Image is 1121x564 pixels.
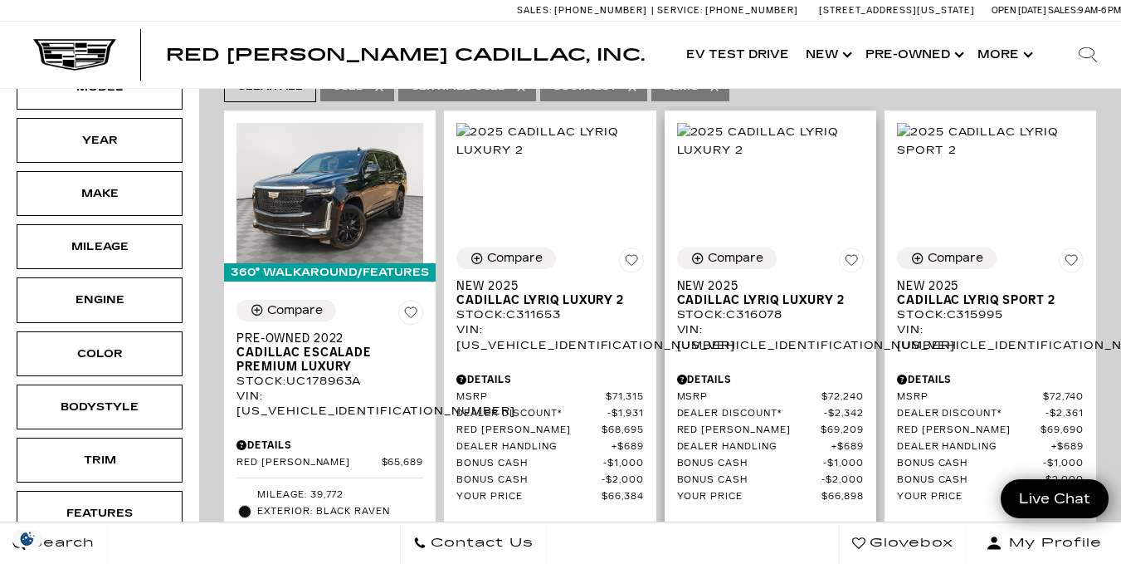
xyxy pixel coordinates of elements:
[58,398,141,416] div: Bodystyle
[897,123,1084,159] img: 2025 Cadillac LYRIQ Sport 2
[1043,391,1084,404] span: $72,740
[58,291,141,309] div: Engine
[58,345,141,363] div: Color
[236,389,423,419] div: VIN: [US_VEHICLE_IDENTIFICATION_NUMBER]
[897,279,1084,307] a: New 2025Cadillac LYRIQ Sport 2
[677,279,851,293] span: New 2025
[236,300,336,321] button: Compare Vehicle
[612,441,644,454] span: $689
[17,277,183,322] div: EngineEngine
[797,22,857,88] a: New
[554,5,647,16] span: [PHONE_NUMBER]
[236,331,411,346] span: Pre-Owned 2022
[236,331,423,374] a: Pre-Owned 2022Cadillac Escalade Premium Luxury
[865,532,953,555] span: Glovebox
[456,424,643,437] a: Red [PERSON_NAME] $68,695
[456,458,643,470] a: Bonus Cash $1,000
[897,408,1084,420] a: Dealer Discount* $2,361
[1041,424,1084,437] span: $69,690
[456,307,643,322] div: Stock : C311653
[33,39,116,71] a: Cadillac Dark Logo with Cadillac White Text
[236,438,423,453] div: Pricing Details - Pre-Owned 2022 Cadillac Escalade Premium Luxury
[17,118,183,163] div: YearYear
[1011,489,1099,508] span: Live Chat
[821,491,864,503] span: $66,898
[677,279,864,307] a: New 2025Cadillac LYRIQ Luxury 2
[456,474,643,487] a: Bonus Cash $2,000
[456,123,643,159] img: 2025 Cadillac LYRIQ Luxury 2
[224,263,436,282] div: 360° WalkAround/Features
[166,47,645,63] a: Red [PERSON_NAME] Cadillac, Inc.
[236,346,411,374] span: Cadillac Escalade Premium Luxury
[1001,479,1109,518] a: Live Chat
[677,441,864,454] a: Dealer Handling $689
[456,408,607,420] span: Dealer Discount*
[426,532,534,555] span: Contact Us
[1051,441,1084,454] span: $689
[897,293,1071,307] span: Cadillac LYRIQ Sport 2
[456,279,631,293] span: New 2025
[897,474,1042,487] span: Bonus Cash
[705,5,798,16] span: [PHONE_NUMBER]
[839,248,864,279] button: Save Vehicle
[236,123,423,263] img: 2022 Cadillac Escalade Premium Luxury
[382,457,424,469] span: $65,689
[456,279,643,307] a: New 2025Cadillac LYRIQ Luxury 2
[603,458,644,470] span: $1,000
[821,391,864,404] span: $72,240
[677,123,864,159] img: 2025 Cadillac LYRIQ Luxury 2
[969,22,1038,88] button: More
[821,474,864,487] span: $2,000
[823,458,864,470] span: $1,000
[677,424,821,437] span: Red [PERSON_NAME]
[677,458,864,470] a: Bonus Cash $1,000
[897,424,1084,437] a: Red [PERSON_NAME] $69,690
[1043,458,1084,470] span: $1,000
[619,248,644,279] button: Save Vehicle
[678,22,797,88] a: EV Test Drive
[456,458,603,470] span: Bonus Cash
[677,441,831,454] span: Dealer Handling
[677,474,822,487] span: Bonus Cash
[897,458,1044,470] span: Bonus Cash
[928,251,983,266] div: Compare
[17,224,183,269] div: MileageMileage
[897,391,1044,404] span: MSRP
[8,530,46,547] section: Click to Open Cookie Consent Modal
[236,487,423,503] li: Mileage: 39,772
[456,491,643,503] a: Your Price $66,384
[677,424,864,437] a: Red [PERSON_NAME] $69,209
[58,238,141,256] div: Mileage
[606,391,644,404] span: $71,315
[17,385,183,429] div: BodystyleBodystyle
[17,491,183,536] div: FeaturesFeatures
[897,491,1084,503] a: Your Price $67,379
[456,408,643,420] a: Dealer Discount* $1,931
[487,251,543,266] div: Compare
[602,491,644,503] span: $66,384
[897,424,1041,437] span: Red [PERSON_NAME]
[967,522,1121,564] button: Open user profile menu
[839,522,967,564] a: Glovebox
[456,322,643,352] div: VIN: [US_VEHICLE_IDENTIFICATION_NUMBER]
[897,279,1071,293] span: New 2025
[657,5,703,16] span: Service:
[992,5,1046,16] span: Open [DATE]
[1048,5,1078,16] span: Sales:
[1045,408,1084,420] span: $2,361
[398,300,423,331] button: Save Vehicle
[58,184,141,203] div: Make
[897,474,1084,487] a: Bonus Cash $2,000
[456,372,643,387] div: Pricing Details - New 2025 Cadillac LYRIQ Luxury 2
[602,474,644,487] span: $2,000
[857,22,969,88] a: Pre-Owned
[456,391,606,404] span: MSRP
[677,391,822,404] span: MSRP
[166,45,645,65] span: Red [PERSON_NAME] Cadillac, Inc.
[897,491,1044,503] span: Your Price
[456,391,643,404] a: MSRP $71,315
[897,372,1084,387] div: Pricing Details - New 2025 Cadillac LYRIQ Sport 2
[819,5,975,16] a: [STREET_ADDRESS][US_STATE]
[677,293,851,307] span: Cadillac LYRIQ Luxury 2
[267,303,323,318] div: Compare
